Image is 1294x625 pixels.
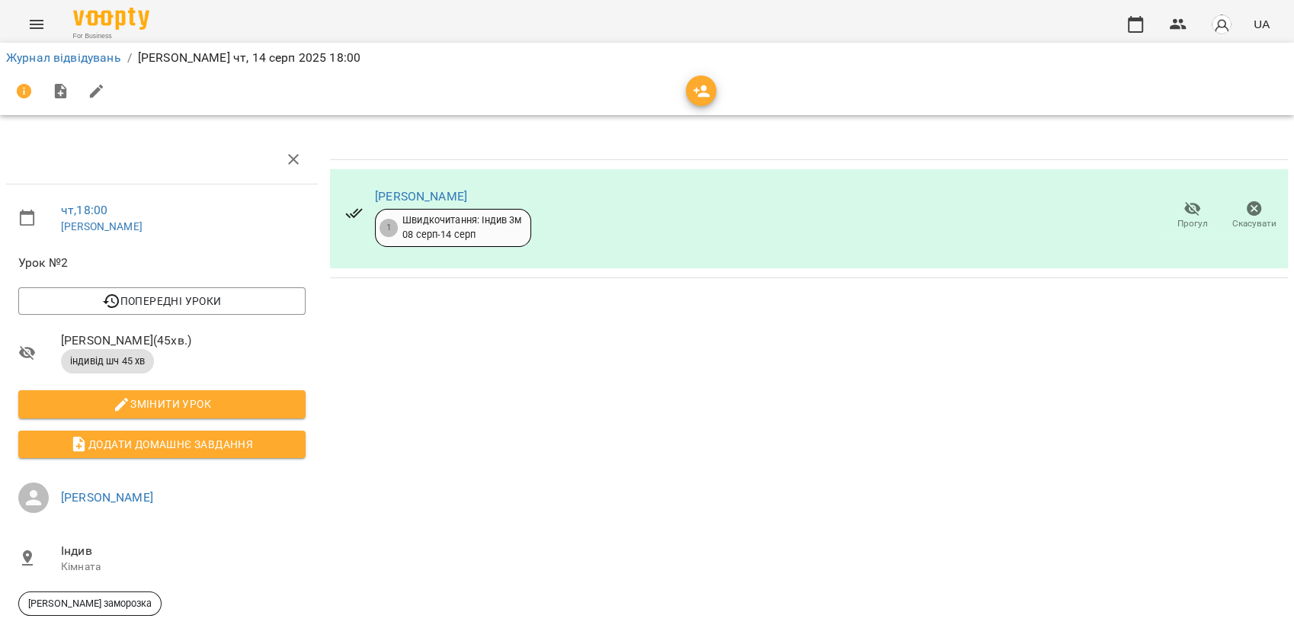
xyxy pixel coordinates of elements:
[18,6,55,43] button: Menu
[1248,10,1276,38] button: UA
[61,332,306,350] span: [PERSON_NAME] ( 45 хв. )
[73,31,149,41] span: For Business
[402,213,521,242] div: Швидкочитання: Індив 3м 08 серп - 14 серп
[61,490,153,505] a: [PERSON_NAME]
[30,435,293,454] span: Додати домашнє завдання
[30,395,293,413] span: Змінити урок
[18,591,162,616] div: [PERSON_NAME] заморозка
[380,219,398,237] div: 1
[375,189,467,204] a: [PERSON_NAME]
[1161,194,1223,237] button: Прогул
[138,49,360,67] p: [PERSON_NAME] чт, 14 серп 2025 18:00
[1211,14,1232,35] img: avatar_s.png
[61,220,143,232] a: [PERSON_NAME]
[73,8,149,30] img: Voopty Logo
[18,431,306,458] button: Додати домашнє завдання
[19,597,161,611] span: [PERSON_NAME] заморозка
[61,559,306,575] p: Кімната
[61,542,306,560] span: Індив
[127,49,132,67] li: /
[18,254,306,272] span: Урок №2
[18,287,306,315] button: Попередні уроки
[1223,194,1285,237] button: Скасувати
[1177,217,1208,230] span: Прогул
[18,390,306,418] button: Змінити урок
[1254,16,1270,32] span: UA
[6,49,1288,67] nav: breadcrumb
[6,50,121,65] a: Журнал відвідувань
[61,203,107,217] a: чт , 18:00
[30,292,293,310] span: Попередні уроки
[61,354,154,368] span: індивід шч 45 хв
[1232,217,1276,230] span: Скасувати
